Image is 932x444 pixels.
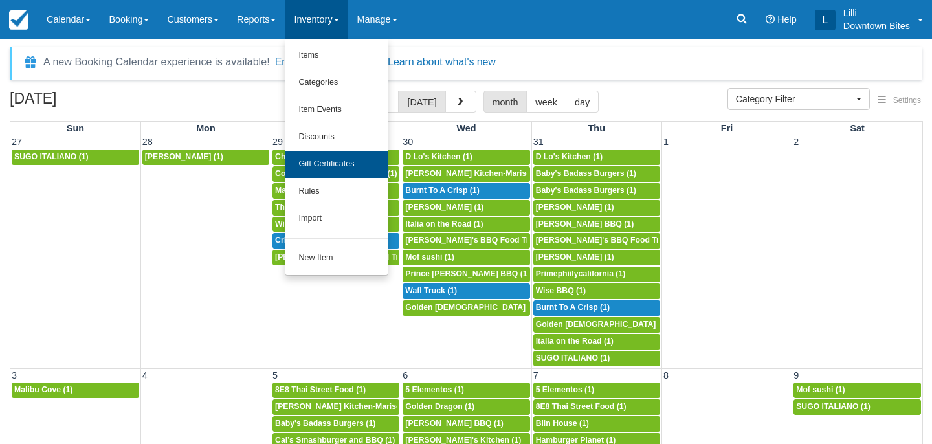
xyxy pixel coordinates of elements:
span: SUGO ITALIANO (1) [536,353,610,362]
a: Wafl Truck (1) [403,283,529,299]
a: [PERSON_NAME]'s BBQ Food Truck (1) [533,233,660,249]
a: Gift Certificates [285,151,388,178]
span: 3 [10,370,18,381]
span: [PERSON_NAME] (1) [536,252,614,261]
span: Blin House (1) [536,419,589,428]
button: Category Filter [727,88,870,110]
a: The Tropic Truck (1) [272,200,399,216]
a: D Lo's Kitchen (1) [533,150,660,165]
span: Baby's Badass Burgers (1) [275,419,375,428]
a: 5 Elementos (1) [533,383,660,398]
span: 27 [10,137,23,147]
span: 31 [532,137,545,147]
span: Burnt To A Crisp (1) [536,303,610,312]
a: Discounts [285,124,388,151]
a: Malibu Cove (1) [272,183,399,199]
span: Cousins [US_STATE] Lobster (1) [275,169,397,178]
span: [PERSON_NAME] (1) [536,203,614,212]
span: D Lo's Kitchen (1) [536,152,603,161]
a: Italia on the Road (1) [403,217,529,232]
button: Enable New Calendar [275,56,375,69]
span: 28 [141,137,154,147]
span: Help [777,14,797,25]
a: D Lo's Kitchen (1) [403,150,529,165]
a: [PERSON_NAME]'s BBQ Food Truck (1) [403,233,529,249]
p: Lilli [843,6,910,19]
span: 2 [792,137,800,147]
a: Malibu Cove (1) [12,383,139,398]
a: [PERSON_NAME] Kitchen-Mariscos Arenita (1) [272,399,399,415]
div: L [815,10,836,30]
a: SUGO ITALIANO (1) [533,351,660,366]
span: Golden [DEMOGRAPHIC_DATA] (1) [405,303,537,312]
span: Wise BBQ (1) [275,219,325,228]
a: Categories [285,69,388,96]
a: [PERSON_NAME] (1) [533,200,660,216]
span: Mof sushi (1) [796,385,845,394]
span: 9 [792,370,800,381]
span: Category Filter [736,93,853,105]
a: Wise BBQ (1) [533,283,660,299]
a: Blin House (1) [533,416,660,432]
span: 30 [401,137,414,147]
button: [DATE] [398,91,445,113]
button: Settings [870,91,929,110]
button: month [483,91,527,113]
span: [PERSON_NAME] Kitchen-Mariscos Arenita (1) [275,402,450,411]
a: Mof sushi (1) [793,383,921,398]
a: New Item [285,245,388,272]
span: [PERSON_NAME] Kitchen-Mariscos Arenita (1) [405,169,581,178]
h2: [DATE] [10,91,173,115]
button: day [566,91,599,113]
span: Thu [588,123,605,133]
a: Import [285,205,388,232]
span: D Lo's Kitchen (1) [405,152,472,161]
span: Sat [850,123,864,133]
a: Baby's Badass Burgers (1) [533,166,660,182]
span: Prince [PERSON_NAME] BBQ (1) [405,269,529,278]
a: Wise BBQ (1) [272,217,399,232]
span: 5 Elementos (1) [536,385,594,394]
span: SUGO ITALIANO (1) [796,402,871,411]
a: [PERSON_NAME]'s BBQ Food Truck (1) [272,250,399,265]
a: 8E8 Thai Street Food (1) [533,399,660,415]
a: Italia on the Road (1) [533,334,660,350]
a: [PERSON_NAME] (1) [403,200,529,216]
span: Italia on the Road (1) [536,337,614,346]
span: [PERSON_NAME] (1) [405,203,483,212]
a: Item Events [285,96,388,124]
span: [PERSON_NAME]'s BBQ Food Truck (1) [275,252,425,261]
img: checkfront-main-nav-mini-logo.png [9,10,28,30]
span: Wafl Truck (1) [405,286,457,295]
a: Primephiilycalifornia (1) [533,267,660,282]
span: [PERSON_NAME] BBQ (1) [536,219,634,228]
span: [PERSON_NAME] (1) [145,152,223,161]
a: [PERSON_NAME] (1) [533,250,660,265]
span: 4 [141,370,149,381]
button: week [526,91,566,113]
a: Baby's Badass Burgers (1) [533,183,660,199]
a: Mof sushi (1) [403,250,529,265]
a: Golden [DEMOGRAPHIC_DATA] (1) [533,317,660,333]
a: 8E8 Thai Street Food (1) [272,383,399,398]
span: Settings [893,96,921,105]
a: SUGO ITALIANO (1) [793,399,921,415]
span: 5 [271,370,279,381]
span: Italia on the Road (1) [405,219,483,228]
span: Crispy Bros (1) [275,236,332,245]
span: Mon [196,123,216,133]
span: Malibu Cove (1) [275,186,333,195]
a: Learn about what's new [388,56,496,67]
a: [PERSON_NAME] BBQ (1) [403,416,529,432]
p: Downtown Bites [843,19,910,32]
span: Fri [721,123,733,133]
a: Rules [285,178,388,205]
span: [PERSON_NAME]'s BBQ Food Truck (1) [405,236,555,245]
span: Chi Pie (1) [275,152,314,161]
span: 8E8 Thai Street Food (1) [536,402,627,411]
a: Burnt To A Crisp (1) [533,300,660,316]
span: Sun [67,123,84,133]
a: Golden [DEMOGRAPHIC_DATA] (1) [403,300,529,316]
span: Baby's Badass Burgers (1) [536,186,636,195]
span: SUGO ITALIANO (1) [14,152,89,161]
